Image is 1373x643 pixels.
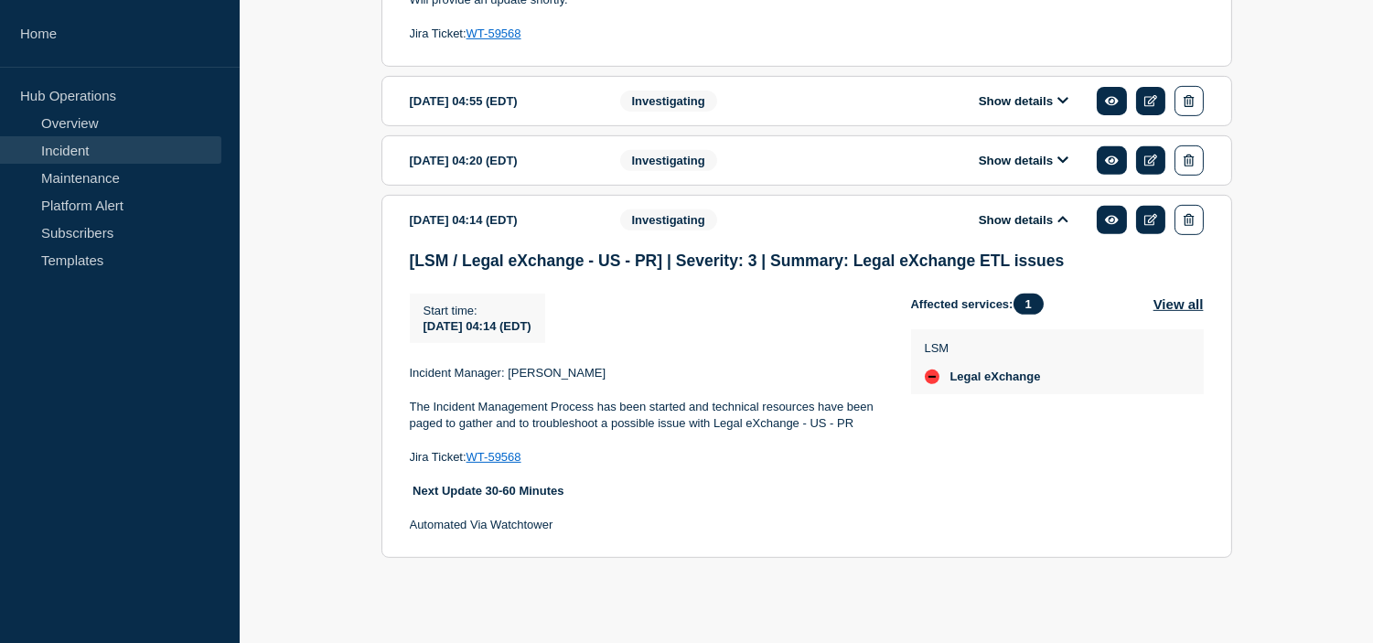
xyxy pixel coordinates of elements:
h3: [LSM / Legal eXchange - US - PR] | Severity: 3 | Summary: Legal eXchange ETL issues [410,252,1204,271]
button: View all [1153,294,1204,315]
span: Legal eXchange [950,370,1041,384]
div: down [925,370,939,384]
strong: Next Update 30-60 Minutes [413,484,563,498]
button: Show details [973,212,1074,228]
p: Start time : [424,304,531,317]
p: Automated Via Watchtower [410,517,882,533]
a: WT-59568 [467,27,521,40]
button: Show details [973,93,1074,109]
p: Incident Manager: [PERSON_NAME] [410,365,882,381]
p: The Incident Management Process has been started and technical resources have been paged to gathe... [410,399,882,433]
a: WT-59568 [467,450,521,464]
button: Show details [973,153,1074,168]
span: [DATE] 04:14 (EDT) [424,319,531,333]
span: Investigating [620,150,717,171]
div: [DATE] 04:20 (EDT) [410,145,593,176]
p: Jira Ticket: [410,449,882,466]
div: [DATE] 04:14 (EDT) [410,205,593,235]
span: 1 [1014,294,1044,315]
span: Investigating [620,209,717,230]
div: [DATE] 04:55 (EDT) [410,86,593,116]
span: Affected services: [911,294,1053,315]
span: Investigating [620,91,717,112]
p: LSM [925,341,1041,355]
p: Jira Ticket: [410,26,882,42]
